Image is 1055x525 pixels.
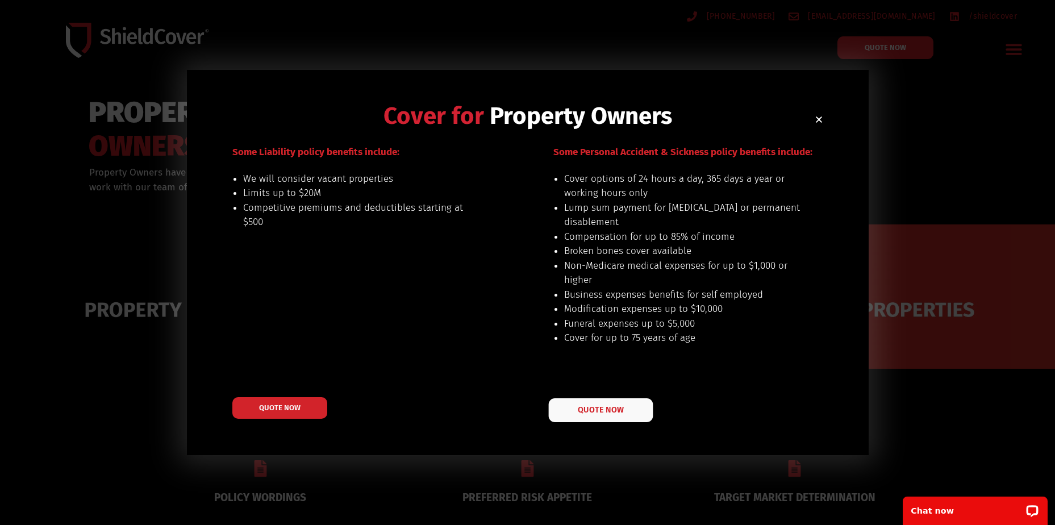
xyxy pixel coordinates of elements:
[243,186,480,201] li: Limits up to $20M
[553,146,812,158] span: Some Personal Accident & Sickness policy benefits include:
[232,146,399,158] span: Some Liability policy benefits include:
[564,201,801,230] li: Lump sum payment for [MEDICAL_DATA] or permanent disablement
[564,331,801,345] li: Cover for up to 75 years of age
[564,230,801,244] li: Compensation for up to 85% of income
[243,201,480,230] li: Competitive premiums and deductibles starting at $500
[564,302,801,316] li: Modification expenses up to $10,000
[564,172,801,201] li: Cover options of 24 hours a day, 365 days a year or working hours only
[232,397,327,419] a: QUOTE NOW
[383,102,484,130] span: Cover for
[564,259,801,287] li: Non-Medicare medical expenses for up to $1,000 or higher
[564,244,801,259] li: Broken bones cover available
[490,102,672,130] span: Property Owners
[578,406,623,414] span: QUOTE NOW
[548,398,653,422] a: QUOTE NOW
[564,287,801,302] li: Business expenses benefits for self employed
[259,404,301,411] span: QUOTE NOW
[895,489,1055,525] iframe: LiveChat chat widget
[243,172,480,186] li: We will consider vacant properties
[815,115,823,124] a: Close
[564,316,801,331] li: Funeral expenses up to $5,000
